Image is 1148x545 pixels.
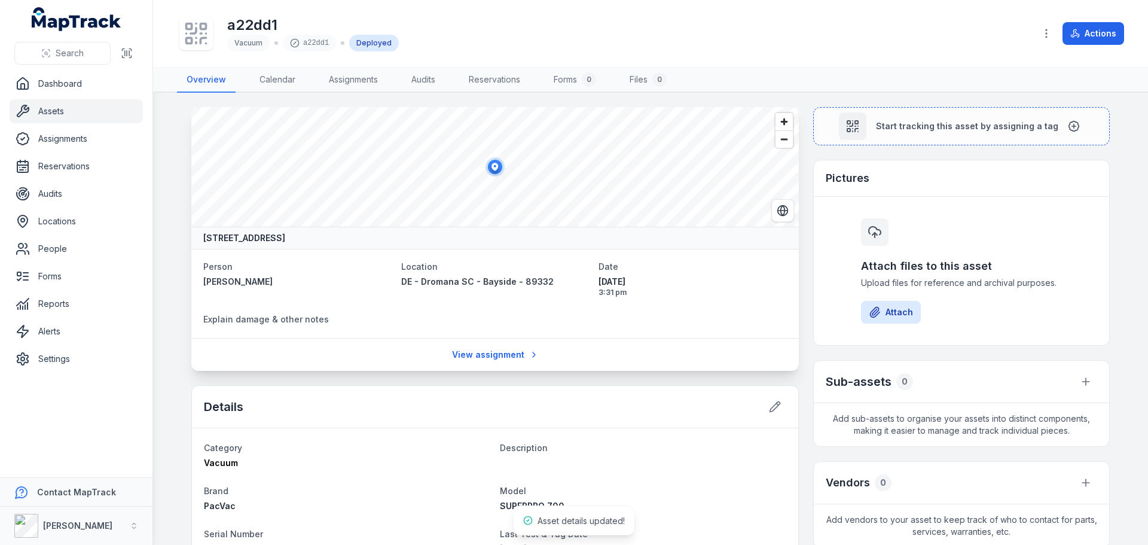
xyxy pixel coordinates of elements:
[283,35,336,51] div: a22dd1
[10,347,143,371] a: Settings
[861,277,1062,289] span: Upload files for reference and archival purposes.
[538,516,625,526] span: Asset details updated!
[896,373,913,390] div: 0
[599,276,787,288] span: [DATE]
[177,68,236,93] a: Overview
[191,107,799,227] canvas: Map
[319,68,387,93] a: Assignments
[234,38,262,47] span: Vacuum
[10,127,143,151] a: Assignments
[204,486,228,496] span: Brand
[204,501,236,511] span: PacVac
[349,35,399,51] div: Deployed
[599,276,787,297] time: 9/15/2025, 3:31:13 PM
[204,443,242,453] span: Category
[775,130,793,148] button: Zoom out
[227,16,399,35] h1: a22dd1
[402,68,445,93] a: Audits
[1062,22,1124,45] button: Actions
[56,47,84,59] span: Search
[203,314,329,324] span: Explain damage & other notes
[826,474,870,491] h3: Vendors
[204,398,243,415] h2: Details
[500,486,526,496] span: Model
[43,520,112,531] strong: [PERSON_NAME]
[652,72,667,87] div: 0
[775,113,793,130] button: Zoom in
[10,237,143,261] a: People
[620,68,676,93] a: Files0
[582,72,596,87] div: 0
[204,529,263,539] span: Serial Number
[861,301,921,324] button: Attach
[10,72,143,96] a: Dashboard
[401,261,438,272] span: Location
[500,529,588,539] span: Last Test & Tag Date
[203,276,392,288] a: [PERSON_NAME]
[250,68,305,93] a: Calendar
[813,107,1110,145] button: Start tracking this asset by assigning a tag
[861,258,1062,275] h3: Attach files to this asset
[771,199,794,222] button: Switch to Satellite View
[875,474,891,491] div: 0
[500,443,548,453] span: Description
[14,42,111,65] button: Search
[826,170,869,187] h3: Pictures
[401,276,554,287] span: DE - Dromana SC - Bayside - 89332
[599,261,618,272] span: Date
[444,343,546,366] a: View assignment
[10,209,143,233] a: Locations
[203,232,285,244] strong: [STREET_ADDRESS]
[10,292,143,316] a: Reports
[814,403,1109,446] span: Add sub-assets to organise your assets into distinct components, making it easier to manage and t...
[459,68,530,93] a: Reservations
[204,458,238,468] span: Vacuum
[32,7,121,31] a: MapTrack
[10,154,143,178] a: Reservations
[500,501,564,511] span: SUPERPRO 700
[10,182,143,206] a: Audits
[10,264,143,288] a: Forms
[826,373,891,390] h2: Sub-assets
[10,99,143,123] a: Assets
[544,68,606,93] a: Forms0
[599,288,787,297] span: 3:31 pm
[203,261,233,272] span: Person
[10,319,143,343] a: Alerts
[401,276,590,288] a: DE - Dromana SC - Bayside - 89332
[37,487,116,497] strong: Contact MapTrack
[876,120,1058,132] span: Start tracking this asset by assigning a tag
